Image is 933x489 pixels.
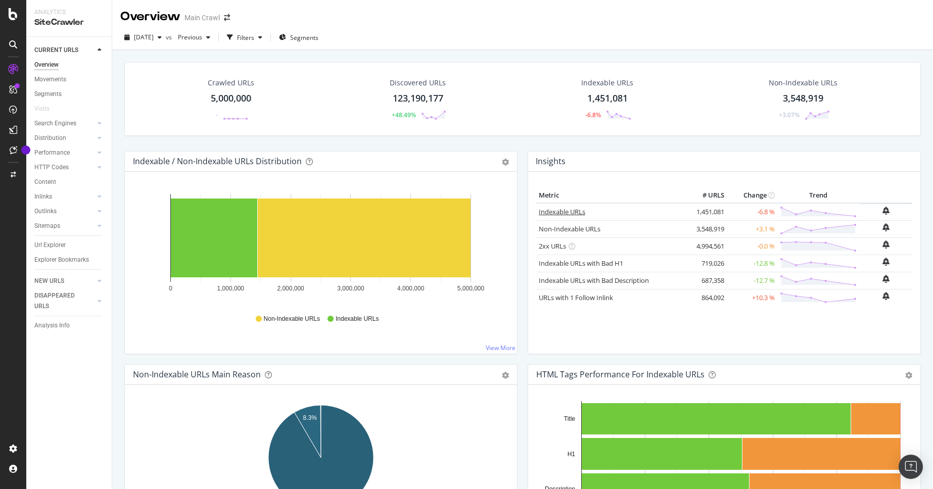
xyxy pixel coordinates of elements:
[34,191,52,202] div: Inlinks
[133,369,261,379] div: Non-Indexable URLs Main Reason
[727,203,777,221] td: -6.8 %
[34,104,50,114] div: Visits
[777,188,859,203] th: Trend
[686,289,727,306] td: 864,092
[34,221,95,231] a: Sitemaps
[882,258,890,266] div: bell-plus
[303,414,317,421] text: 8.3%
[393,92,443,105] div: 123,190,177
[779,111,800,119] div: +3.07%
[208,78,254,88] div: Crawled URLs
[882,292,890,300] div: bell-plus
[539,241,566,251] a: 2xx URLs
[34,148,95,158] a: Performance
[539,224,600,233] a: Non-Indexable URLs
[727,188,777,203] th: Change
[581,78,633,88] div: Indexable URLs
[486,344,516,352] a: View More
[34,45,78,56] div: CURRENT URLS
[34,177,105,187] a: Content
[536,155,566,168] h4: Insights
[34,290,95,312] a: DISAPPEARED URLS
[34,240,66,251] div: Url Explorer
[34,89,62,100] div: Segments
[34,221,60,231] div: Sitemaps
[133,156,302,166] div: Indexable / Non-Indexable URLs Distribution
[34,162,95,173] a: HTTP Codes
[290,33,318,42] span: Segments
[34,60,105,70] a: Overview
[120,8,180,25] div: Overview
[211,92,251,105] div: 5,000,000
[120,29,166,45] button: [DATE]
[727,237,777,255] td: -0.0 %
[539,276,649,285] a: Indexable URLs with Bad Description
[134,33,154,41] span: 2025 Aug. 28th
[727,289,777,306] td: +10.3 %
[34,17,104,28] div: SiteCrawler
[224,14,230,21] div: arrow-right-arrow-left
[223,29,266,45] button: Filters
[397,285,425,292] text: 4,000,000
[539,207,585,216] a: Indexable URLs
[392,111,416,119] div: +48.49%
[277,285,304,292] text: 2,000,000
[457,285,485,292] text: 5,000,000
[882,207,890,215] div: bell-plus
[34,162,69,173] div: HTTP Codes
[899,455,923,479] div: Open Intercom Messenger
[217,285,245,292] text: 1,000,000
[166,33,174,41] span: vs
[783,92,823,105] div: 3,548,919
[34,104,60,114] a: Visits
[174,33,202,41] span: Previous
[34,191,95,202] a: Inlinks
[184,13,220,23] div: Main Crawl
[34,206,95,217] a: Outlinks
[264,315,320,323] span: Non-Indexable URLs
[882,240,890,249] div: bell-plus
[34,148,70,158] div: Performance
[727,272,777,289] td: -12.7 %
[34,118,95,129] a: Search Engines
[34,74,66,85] div: Movements
[34,133,66,143] div: Distribution
[174,29,214,45] button: Previous
[390,78,446,88] div: Discovered URLs
[686,203,727,221] td: 1,451,081
[21,145,30,155] div: Tooltip anchor
[216,111,218,119] div: -
[133,188,509,305] svg: A chart.
[882,223,890,231] div: bell-plus
[337,285,364,292] text: 3,000,000
[686,272,727,289] td: 687,358
[536,188,686,203] th: Metric
[34,89,105,100] a: Segments
[34,255,89,265] div: Explorer Bookmarks
[502,372,509,379] div: gear
[502,159,509,166] div: gear
[686,255,727,272] td: 719,026
[727,255,777,272] td: -12.8 %
[568,451,576,458] text: H1
[275,29,322,45] button: Segments
[34,133,95,143] a: Distribution
[34,74,105,85] a: Movements
[34,8,104,17] div: Analytics
[237,33,254,42] div: Filters
[34,206,57,217] div: Outlinks
[769,78,837,88] div: Non-Indexable URLs
[34,60,59,70] div: Overview
[336,315,379,323] span: Indexable URLs
[686,188,727,203] th: # URLS
[34,45,95,56] a: CURRENT URLS
[34,320,70,331] div: Analysis Info
[536,369,705,379] div: HTML Tags Performance for Indexable URLs
[905,372,912,379] div: gear
[34,255,105,265] a: Explorer Bookmarks
[686,237,727,255] td: 4,994,561
[587,92,628,105] div: 1,451,081
[564,415,576,422] text: Title
[882,275,890,283] div: bell-plus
